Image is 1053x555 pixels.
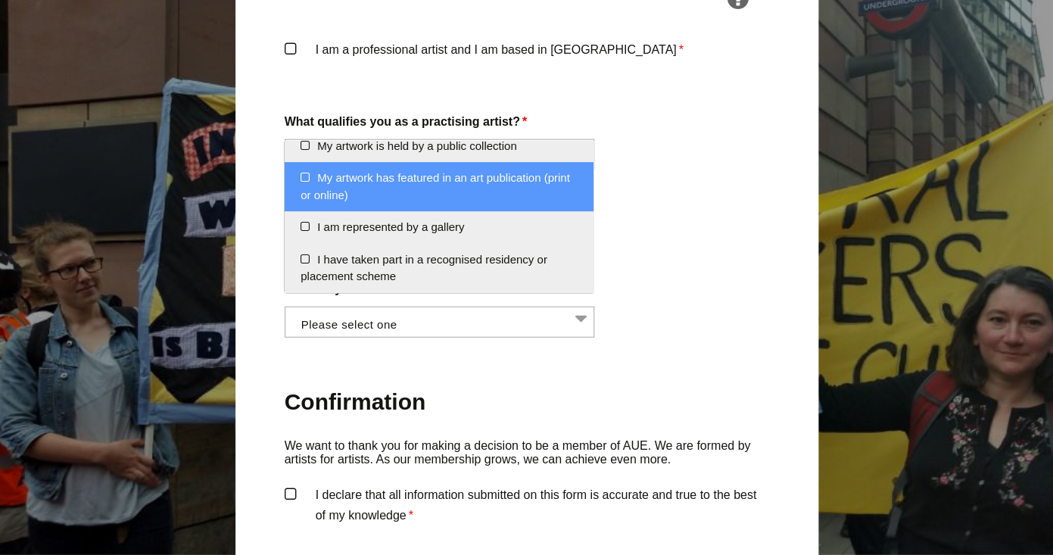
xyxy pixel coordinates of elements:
h2: Confirmation [285,387,769,416]
p: We want to thank you for making a decision to be a member of AUE. We are formed by artists for ar... [285,439,769,467]
label: What qualifies you as a practising artist? [285,111,769,132]
label: I declare that all information submitted on this form is accurate and true to the best of my know... [285,485,769,530]
li: I have taken part in a recognised residency or placement scheme [285,244,593,293]
li: My artwork is held by a public collection [285,130,593,163]
li: My artwork has featured in an art publication (print or online) [285,162,593,211]
li: I am represented by a gallery [285,211,593,244]
label: I am a professional artist and I am based in [GEOGRAPHIC_DATA] [285,39,769,85]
